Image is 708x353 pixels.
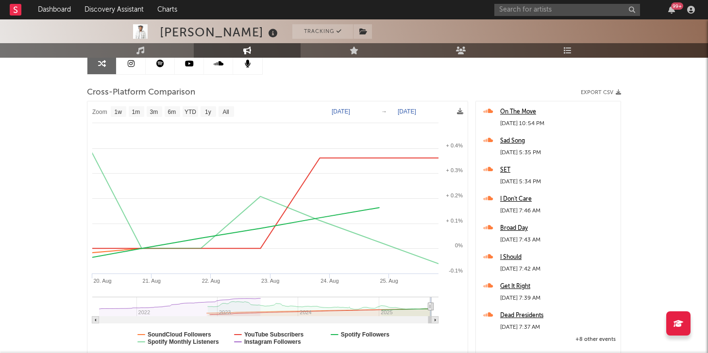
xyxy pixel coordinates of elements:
a: Sad Song [500,135,616,147]
div: [DATE] 5:35 PM [500,147,616,159]
a: On The Move [500,106,616,118]
text: 22. Aug [202,278,220,284]
div: 99 + [671,2,683,10]
text: SoundCloud Followers [148,331,211,338]
text: Instagram Followers [244,338,301,345]
div: [DATE] 5:34 PM [500,176,616,188]
div: [DATE] 7:37 AM [500,321,616,333]
a: Dead Presidents [500,310,616,321]
text: All [222,109,229,115]
text: Spotify Monthly Listeners [148,338,219,345]
button: 99+ [668,6,675,14]
text: + 0.3% [446,167,463,173]
a: Get It Right [500,281,616,292]
text: 1w [115,109,122,115]
div: [DATE] 7:42 AM [500,263,616,275]
text: 24. Aug [320,278,338,284]
text: 6m [168,109,176,115]
text: [DATE] [398,108,416,115]
div: +8 other events [481,334,616,346]
div: [PERSON_NAME] [160,24,280,40]
text: + 0.4% [446,143,463,148]
text: -0.1% [449,268,463,273]
text: 23. Aug [261,278,279,284]
text: 3m [150,109,158,115]
button: Export CSV [581,90,621,96]
text: 1y [205,109,211,115]
div: [DATE] 7:39 AM [500,292,616,304]
text: 21. Aug [143,278,161,284]
text: Zoom [92,109,107,115]
button: Tracking [292,24,353,39]
text: Spotify Followers [341,331,389,338]
text: 0% [455,242,463,248]
div: [DATE] 10:54 PM [500,118,616,129]
text: [DATE] [332,108,350,115]
text: 20. Aug [93,278,111,284]
span: Cross-Platform Comparison [87,87,195,98]
text: YouTube Subscribers [244,331,304,338]
div: [DATE] 7:46 AM [500,205,616,217]
a: Broad Day [500,223,616,234]
text: + 0.2% [446,193,463,198]
text: YTD [185,109,196,115]
input: Search for artists [494,4,640,16]
div: [DATE] 7:43 AM [500,234,616,246]
text: 1m [132,109,140,115]
a: SET [500,164,616,176]
text: 25. Aug [380,278,398,284]
text: + 0.1% [446,218,463,224]
a: I Should [500,252,616,263]
a: I Don't Care [500,193,616,205]
text: → [381,108,387,115]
